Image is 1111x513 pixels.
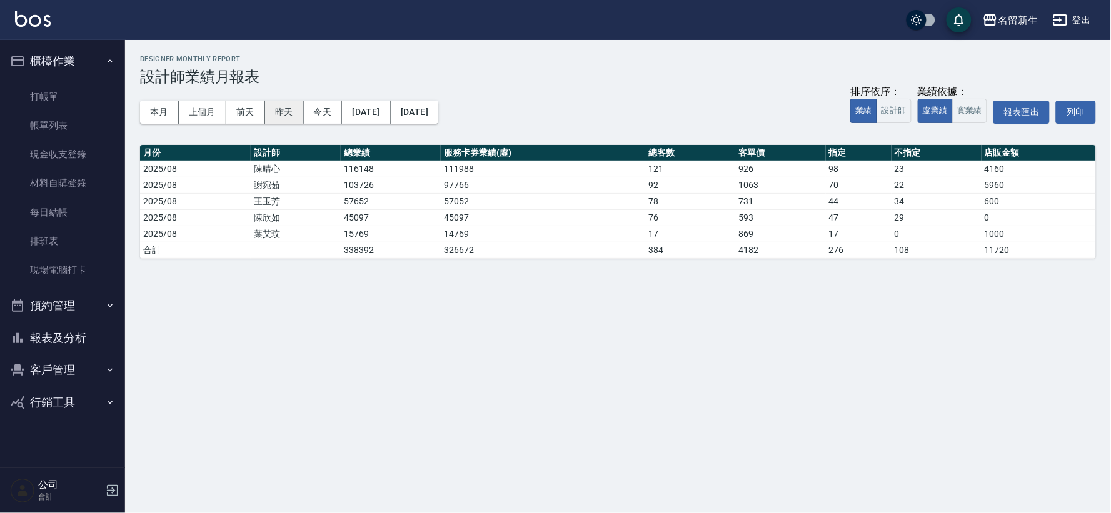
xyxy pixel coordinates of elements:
[735,145,825,161] th: 客單價
[391,101,438,124] button: [DATE]
[140,193,251,209] td: 2025/08
[1048,9,1096,32] button: 登出
[441,145,645,161] th: 服務卡券業績(虛)
[5,289,120,322] button: 預約管理
[735,193,825,209] td: 731
[5,111,120,140] a: 帳單列表
[978,7,1043,33] button: 名留新生
[892,209,982,226] td: 29
[982,242,1096,258] td: 11720
[645,242,735,258] td: 384
[892,242,982,258] td: 108
[645,226,735,242] td: 17
[735,177,825,193] td: 1063
[140,145,1096,259] table: a dense table
[5,256,120,284] a: 現場電腦打卡
[341,209,441,226] td: 45097
[5,198,120,227] a: 每日結帳
[982,177,1096,193] td: 5960
[892,226,982,242] td: 0
[342,101,390,124] button: [DATE]
[947,7,972,32] button: save
[1056,101,1096,124] button: 列印
[341,177,441,193] td: 103726
[645,193,735,209] td: 78
[304,101,343,124] button: 今天
[15,11,51,27] img: Logo
[441,242,645,258] td: 326672
[645,161,735,177] td: 121
[826,226,892,242] td: 17
[341,242,441,258] td: 338392
[982,193,1096,209] td: 600
[10,478,35,503] img: Person
[5,227,120,256] a: 排班表
[5,82,120,111] a: 打帳單
[441,161,645,177] td: 111988
[877,99,912,123] button: 設計師
[38,479,102,491] h5: 公司
[850,86,912,99] div: 排序依序：
[140,55,1096,63] h2: Designer Monthly Report
[918,86,987,99] div: 業績依據：
[645,209,735,226] td: 76
[826,193,892,209] td: 44
[251,145,341,161] th: 設計師
[5,169,120,197] a: 材料自購登錄
[341,226,441,242] td: 15769
[140,226,251,242] td: 2025/08
[140,68,1096,86] h3: 設計師業績月報表
[226,101,265,124] button: 前天
[826,177,892,193] td: 70
[826,145,892,161] th: 指定
[5,354,120,386] button: 客戶管理
[892,145,982,161] th: 不指定
[251,177,341,193] td: 謝宛茹
[341,161,441,177] td: 116148
[892,161,982,177] td: 23
[735,161,825,177] td: 926
[265,101,304,124] button: 昨天
[826,209,892,226] td: 47
[140,177,251,193] td: 2025/08
[826,161,892,177] td: 98
[826,242,892,258] td: 276
[918,99,953,123] button: 虛業績
[735,242,825,258] td: 4182
[441,177,645,193] td: 97766
[952,99,987,123] button: 實業績
[982,209,1096,226] td: 0
[645,177,735,193] td: 92
[892,177,982,193] td: 22
[735,226,825,242] td: 869
[982,226,1096,242] td: 1000
[5,322,120,354] button: 報表及分析
[5,45,120,77] button: 櫃檯作業
[892,193,982,209] td: 34
[441,209,645,226] td: 45097
[645,145,735,161] th: 總客數
[140,161,251,177] td: 2025/08
[251,226,341,242] td: 葉艾玟
[735,209,825,226] td: 593
[982,145,1096,161] th: 店販金額
[140,242,251,258] td: 合計
[251,193,341,209] td: 王玉芳
[251,161,341,177] td: 陳晴心
[850,99,877,123] button: 業績
[998,12,1038,28] div: 名留新生
[441,226,645,242] td: 14769
[441,193,645,209] td: 57052
[341,145,441,161] th: 總業績
[993,101,1050,124] button: 報表匯出
[140,101,179,124] button: 本月
[5,386,120,419] button: 行銷工具
[140,145,251,161] th: 月份
[38,491,102,502] p: 會計
[251,209,341,226] td: 陳欣如
[982,161,1096,177] td: 4160
[341,193,441,209] td: 57652
[179,101,226,124] button: 上個月
[5,140,120,169] a: 現金收支登錄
